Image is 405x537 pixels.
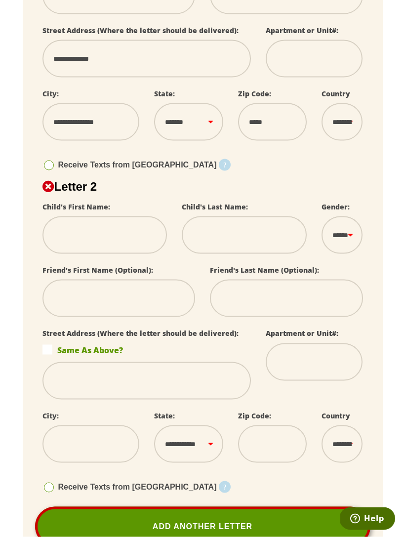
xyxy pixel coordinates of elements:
[322,411,350,420] label: Country
[238,411,271,420] label: Zip Code:
[322,89,350,98] label: Country
[154,411,175,420] label: State:
[42,202,110,211] label: Child's First Name:
[42,265,153,275] label: Friend's First Name (Optional):
[42,180,363,194] h2: Letter 2
[182,202,248,211] label: Child's Last Name:
[42,329,239,338] label: Street Address (Where the letter should be delivered):
[42,411,59,420] label: City:
[340,507,395,532] iframe: Opens a widget where you can find more information
[266,26,338,35] label: Apartment or Unit#:
[238,89,271,98] label: Zip Code:
[42,26,239,35] label: Street Address (Where the letter should be delivered):
[42,89,59,98] label: City:
[154,89,175,98] label: State:
[58,161,217,169] span: Receive Texts from [GEOGRAPHIC_DATA]
[210,265,319,275] label: Friend's Last Name (Optional):
[42,345,251,355] label: Same As Above?
[322,202,350,211] label: Gender:
[266,329,338,338] label: Apartment or Unit#:
[58,483,217,491] span: Receive Texts from [GEOGRAPHIC_DATA]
